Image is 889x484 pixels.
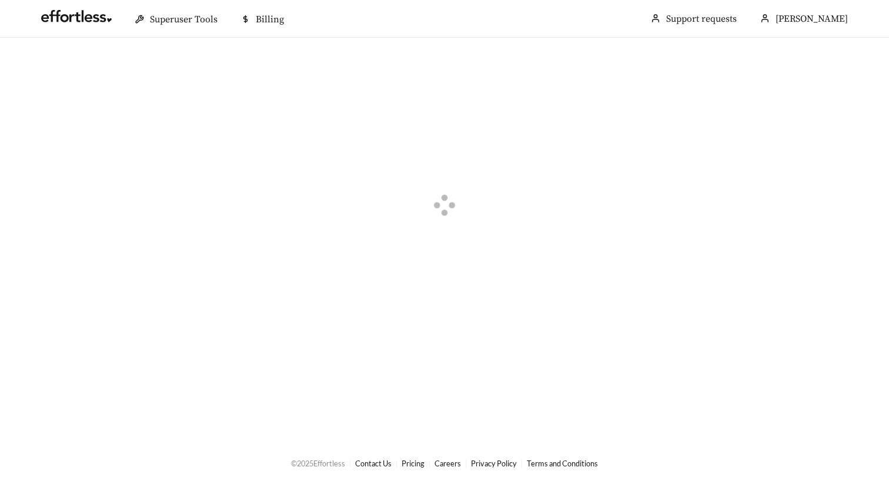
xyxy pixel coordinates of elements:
[355,459,392,468] a: Contact Us
[776,13,848,25] span: [PERSON_NAME]
[291,459,345,468] span: © 2025 Effortless
[402,459,425,468] a: Pricing
[527,459,598,468] a: Terms and Conditions
[471,459,517,468] a: Privacy Policy
[256,14,284,25] span: Billing
[150,14,218,25] span: Superuser Tools
[435,459,461,468] a: Careers
[666,13,737,25] a: Support requests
